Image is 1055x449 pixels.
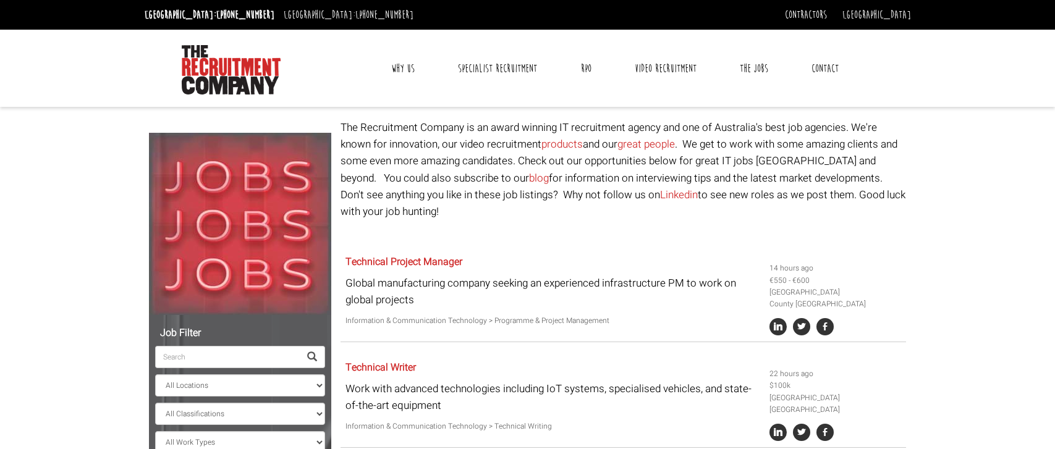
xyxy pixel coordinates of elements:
[617,136,675,152] a: great people
[769,275,902,287] li: €550 - €600
[281,5,417,25] li: [GEOGRAPHIC_DATA]:
[572,53,601,84] a: RPO
[142,5,278,25] li: [GEOGRAPHIC_DATA]:
[731,53,777,84] a: The Jobs
[660,187,698,203] a: Linkedin
[182,45,281,94] img: The Recruitment Company
[341,119,906,220] p: The Recruitment Company is an award winning IT recruitment agency and one of Australia's best job...
[529,170,549,186] a: blog
[345,360,416,375] a: Technical Writer
[842,8,911,22] a: [GEOGRAPHIC_DATA]
[769,368,902,380] li: 22 hours ago
[216,8,274,22] a: [PHONE_NUMBER]
[625,53,706,84] a: Video Recruitment
[382,53,424,84] a: Why Us
[155,328,325,339] h5: Job Filter
[802,53,848,84] a: Contact
[769,262,902,274] li: 14 hours ago
[449,53,546,84] a: Specialist Recruitment
[541,136,583,152] a: products
[345,315,760,327] p: Information & Communication Technology > Programme & Project Management
[345,254,462,269] a: Technical Project Manager
[149,133,331,315] img: Jobs, Jobs, Jobs
[355,8,413,22] a: [PHONE_NUMBER]
[785,8,827,22] a: Contractors
[769,392,902,416] li: [GEOGRAPHIC_DATA] [GEOGRAPHIC_DATA]
[769,287,902,310] li: [GEOGRAPHIC_DATA] County [GEOGRAPHIC_DATA]
[345,275,760,308] p: Global manufacturing company seeking an experienced infrastructure PM to work on global projects
[155,346,300,368] input: Search
[345,421,760,432] p: Information & Communication Technology > Technical Writing
[769,380,902,392] li: $100k
[345,380,760,414] p: Work with advanced technologies including IoT systems, specialised vehicles, and state-of-the-art...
